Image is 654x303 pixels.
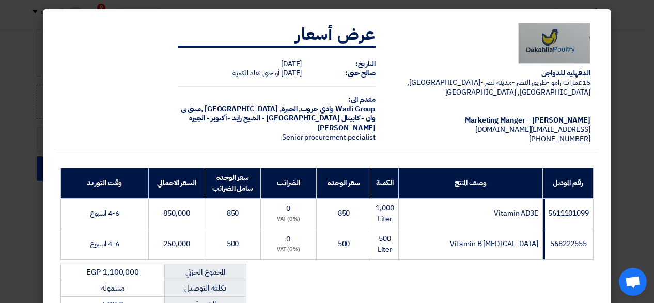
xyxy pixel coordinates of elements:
span: Wadi Group وادي جروب, [299,103,376,114]
th: السعر الاجمالي [148,168,205,198]
th: الضرائب [260,168,316,198]
span: 500 [338,238,350,249]
span: مشموله [101,282,124,294]
span: أو حتى نفاذ الكمية [232,68,279,79]
div: الدقهلية للدواجن [392,69,590,78]
span: [DATE] [281,68,302,79]
div: (0%) VAT [265,215,312,224]
span: 500 [227,238,239,249]
td: EGP 1,100,000 [61,264,165,280]
span: Vitamin AD3E [494,208,538,219]
span: 15عمارات رامو -طريق النصر -مدينه نصر -[GEOGRAPHIC_DATA], [GEOGRAPHIC_DATA], [GEOGRAPHIC_DATA] [407,77,590,97]
span: 250,000 [163,238,190,249]
span: Senior procurement pecialist [282,132,376,143]
span: [PHONE_NUMBER] [529,133,590,144]
th: سعر الوحدة [316,168,371,198]
span: [DATE] [281,58,302,69]
td: 568222555 [542,229,593,259]
strong: مقدم الى: [348,94,376,105]
span: 4-6 اسبوع [90,208,119,219]
strong: التاريخ: [355,58,376,69]
strong: صالح حتى: [345,68,376,79]
strong: عرض أسعار [295,22,376,47]
th: سعر الوحدة شامل الضرائب [205,168,261,198]
span: Vitamin B [MEDICAL_DATA] [450,238,538,249]
span: 850 [227,208,239,219]
span: [PERSON_NAME] [318,123,376,133]
td: 5611101099 [542,198,593,229]
td: تكلفه التوصيل [165,280,246,297]
th: وصف المنتج [398,168,542,198]
th: الكمية [371,168,399,198]
span: 1,000 Liter [376,203,394,224]
img: Company Logo [518,23,590,64]
span: 0 [286,234,290,245]
span: 500 Liter [378,233,393,255]
div: (0%) VAT [265,246,312,254]
td: المجموع الجزئي [165,264,246,280]
div: دردشة مفتوحة [619,268,647,296]
div: [PERSON_NAME] – Marketing Manger [392,116,590,125]
span: 4-6 اسبوع [90,238,119,249]
th: رقم الموديل [542,168,593,198]
th: وقت التوريد [61,168,149,198]
span: 0 [286,203,290,214]
span: 850 [338,208,350,219]
span: الجيزة, [GEOGRAPHIC_DATA] ,مبنى بى وان - كابيتال [GEOGRAPHIC_DATA] - الشيخ زايد -أكتوبر - الجيزه [181,103,376,124]
span: [EMAIL_ADDRESS][DOMAIN_NAME] [475,124,590,135]
span: 850,000 [163,208,190,219]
